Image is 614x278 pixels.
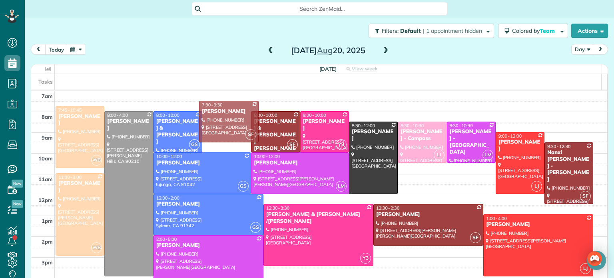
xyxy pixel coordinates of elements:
[156,154,182,159] span: 10:00 - 12:00
[376,205,399,211] span: 12:30 - 2:30
[42,93,53,99] span: 7am
[12,200,23,208] span: New
[486,221,591,228] div: [PERSON_NAME]
[482,150,493,160] span: LM
[498,139,542,152] div: [PERSON_NAME]
[317,45,333,55] span: Aug
[336,139,347,150] span: Y3
[571,44,594,55] button: Day
[91,242,102,253] span: WB
[253,160,347,166] div: [PERSON_NAME]
[512,27,558,34] span: Colored by
[156,201,261,208] div: [PERSON_NAME]
[58,180,102,194] div: [PERSON_NAME]
[278,46,378,55] h2: [DATE] 20, 2025
[38,78,53,85] span: Tasks
[423,27,482,34] span: | 1 appointment hidden
[486,216,507,221] span: 1:00 - 4:00
[593,44,608,55] button: next
[156,236,177,242] span: 2:00 - 5:00
[266,211,371,225] div: [PERSON_NAME] & [PERSON_NAME] /[PERSON_NAME]
[156,112,179,118] span: 8:00 - 10:00
[303,118,347,132] div: [PERSON_NAME]
[587,251,606,270] div: Open Intercom Messenger
[449,128,493,156] div: [PERSON_NAME] - [GEOGRAPHIC_DATA]
[287,139,298,150] span: SF
[254,112,277,118] span: 8:00 - 10:00
[42,218,53,224] span: 1pm
[42,134,53,141] span: 9am
[245,129,256,140] span: SF
[31,44,46,55] button: prev
[360,253,371,264] span: Y3
[91,155,102,166] span: WB
[38,155,53,162] span: 10am
[107,112,128,118] span: 8:00 - 4:00
[107,118,151,132] div: [PERSON_NAME]
[38,176,53,182] span: 11am
[434,150,445,160] span: LI
[351,128,395,142] div: [PERSON_NAME]
[58,174,82,180] span: 11:00 - 3:00
[238,181,249,192] span: GS
[547,144,570,149] span: 9:30 - 12:30
[58,113,102,127] div: [PERSON_NAME]
[303,112,326,118] span: 8:00 - 10:00
[42,259,53,266] span: 3pm
[352,66,377,72] span: View week
[401,123,424,128] span: 8:30 - 10:30
[253,118,297,158] div: [PERSON_NAME] & [PERSON_NAME] [PERSON_NAME]
[352,123,375,128] span: 8:30 - 12:00
[319,66,337,72] span: [DATE]
[547,149,591,183] div: Nanxi [PERSON_NAME] - [PERSON_NAME]
[580,263,591,274] span: LJ
[470,232,481,243] span: SF
[42,238,53,245] span: 2pm
[365,24,494,38] a: Filters: Default | 1 appointment hidden
[336,181,347,192] span: LM
[531,181,542,192] span: LJ
[38,197,53,203] span: 12pm
[42,114,53,120] span: 8am
[540,27,556,34] span: Team
[156,195,179,201] span: 12:00 - 2:00
[12,180,23,188] span: New
[580,191,591,202] span: SF
[45,44,68,55] button: today
[201,108,256,115] div: [PERSON_NAME]
[376,211,481,218] div: [PERSON_NAME]
[254,154,280,159] span: 10:00 - 12:00
[156,160,249,166] div: [PERSON_NAME]
[58,107,82,113] span: 7:45 - 10:45
[382,27,399,34] span: Filters:
[189,139,200,150] span: GS
[202,102,223,108] span: 7:30 - 9:30
[156,118,200,145] div: [PERSON_NAME] & [PERSON_NAME]
[250,222,261,233] span: GS
[571,24,608,38] button: Actions
[400,27,421,34] span: Default
[369,24,494,38] button: Filters: Default | 1 appointment hidden
[156,242,261,249] div: [PERSON_NAME]
[450,123,473,128] span: 8:30 - 10:30
[400,128,444,142] div: [PERSON_NAME] - Compass
[498,24,568,38] button: Colored byTeam
[498,133,522,139] span: 9:00 - 12:00
[266,205,289,211] span: 12:30 - 3:30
